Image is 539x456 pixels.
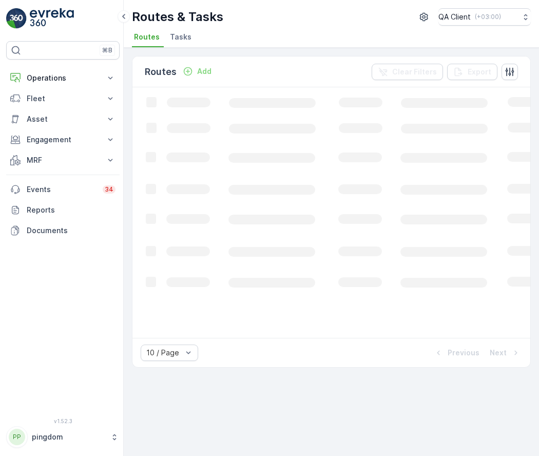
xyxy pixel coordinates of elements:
button: Export [447,64,497,80]
p: Asset [27,114,99,124]
p: Previous [448,348,479,358]
span: Tasks [170,32,191,42]
button: Previous [432,347,480,359]
img: logo [6,8,27,29]
p: Documents [27,225,115,236]
p: pingdom [32,432,105,442]
span: Routes [134,32,160,42]
a: Reports [6,200,120,220]
p: QA Client [438,12,471,22]
a: Events34 [6,179,120,200]
button: Engagement [6,129,120,150]
p: Routes & Tasks [132,9,223,25]
p: Export [468,67,491,77]
p: Fleet [27,93,99,104]
p: ⌘B [102,46,112,54]
button: Operations [6,68,120,88]
button: Next [489,347,522,359]
p: Events [27,184,97,195]
div: PP [9,429,25,445]
span: v 1.52.3 [6,418,120,424]
p: Clear Filters [392,67,437,77]
p: Routes [145,65,177,79]
button: Asset [6,109,120,129]
button: Add [179,65,216,78]
button: PPpingdom [6,426,120,448]
button: Fleet [6,88,120,109]
p: Add [197,66,211,77]
button: MRF [6,150,120,170]
p: Next [490,348,507,358]
p: Reports [27,205,115,215]
p: Engagement [27,135,99,145]
button: QA Client(+03:00) [438,8,531,26]
p: Operations [27,73,99,83]
img: logo_light-DOdMpM7g.png [30,8,74,29]
p: 34 [105,185,113,194]
button: Clear Filters [372,64,443,80]
p: MRF [27,155,99,165]
p: ( +03:00 ) [475,13,501,21]
a: Documents [6,220,120,241]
